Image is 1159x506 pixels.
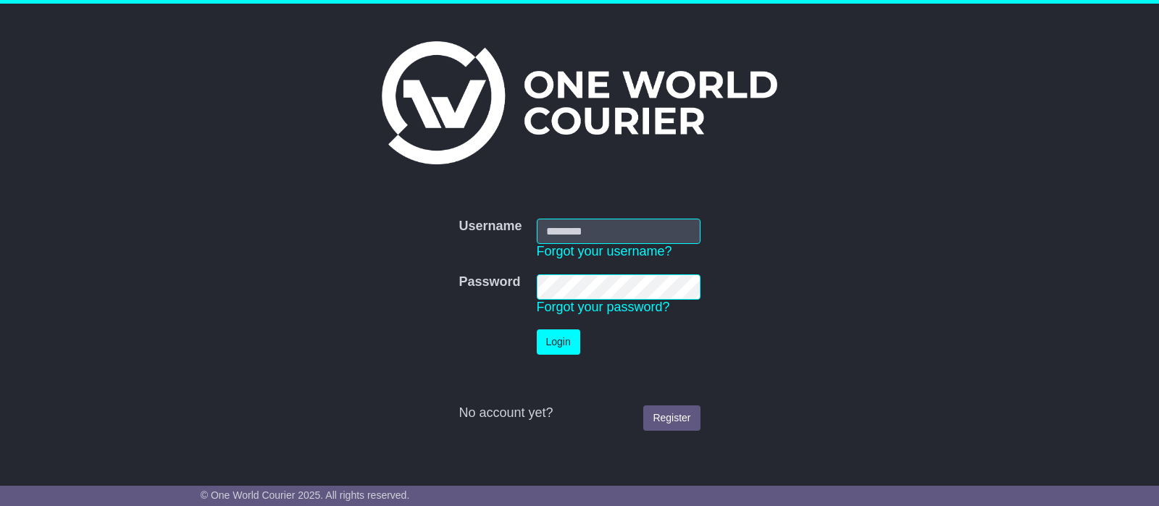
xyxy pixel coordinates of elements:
[382,41,777,164] img: One World
[459,219,522,235] label: Username
[537,300,670,314] a: Forgot your password?
[537,329,580,355] button: Login
[201,489,410,501] span: © One World Courier 2025. All rights reserved.
[537,244,672,258] a: Forgot your username?
[643,405,700,431] a: Register
[459,405,700,421] div: No account yet?
[459,274,520,290] label: Password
